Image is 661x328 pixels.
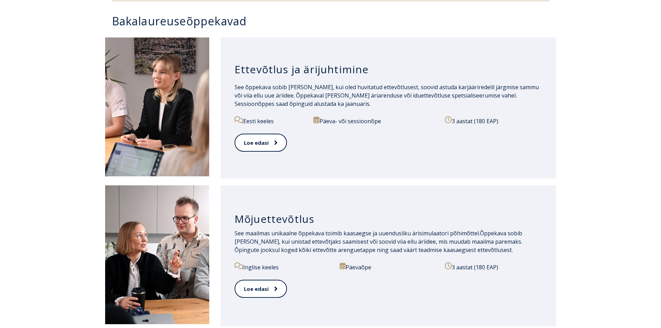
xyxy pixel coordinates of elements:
[105,185,209,324] img: Mõjuettevõtlus
[340,262,437,271] p: Päevaõpe
[235,229,480,237] span: See maailmas unikaalne õppekava toimib kaasaegse ja uuendusliku ärisimulaatori põhimõttel.
[235,212,542,226] h3: Mõjuettevõtlus
[235,83,539,108] span: See õppekava sobib [PERSON_NAME], kui oled huvitatud ettevõtlusest, soovid astuda karjääriredelil...
[313,116,437,125] p: Päeva- või sessioonõpe
[235,262,332,271] p: Inglise keeles
[235,134,287,152] a: Loe edasi
[235,280,287,298] a: Loe edasi
[235,116,306,125] p: Eesti keeles
[112,15,556,27] h3: Bakalaureuseõppekavad
[235,63,542,76] h3: Ettevõtlus ja ärijuhtimine
[235,229,522,254] span: Õppekava sobib [PERSON_NAME], kui unistad ettevõtjaks saamisest või soovid viia ellu äriidee, mis...
[445,116,542,125] p: 3 aastat (180 EAP)
[445,262,535,271] p: 3 aastat (180 EAP)
[105,37,209,176] img: Ettevõtlus ja ärijuhtimine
